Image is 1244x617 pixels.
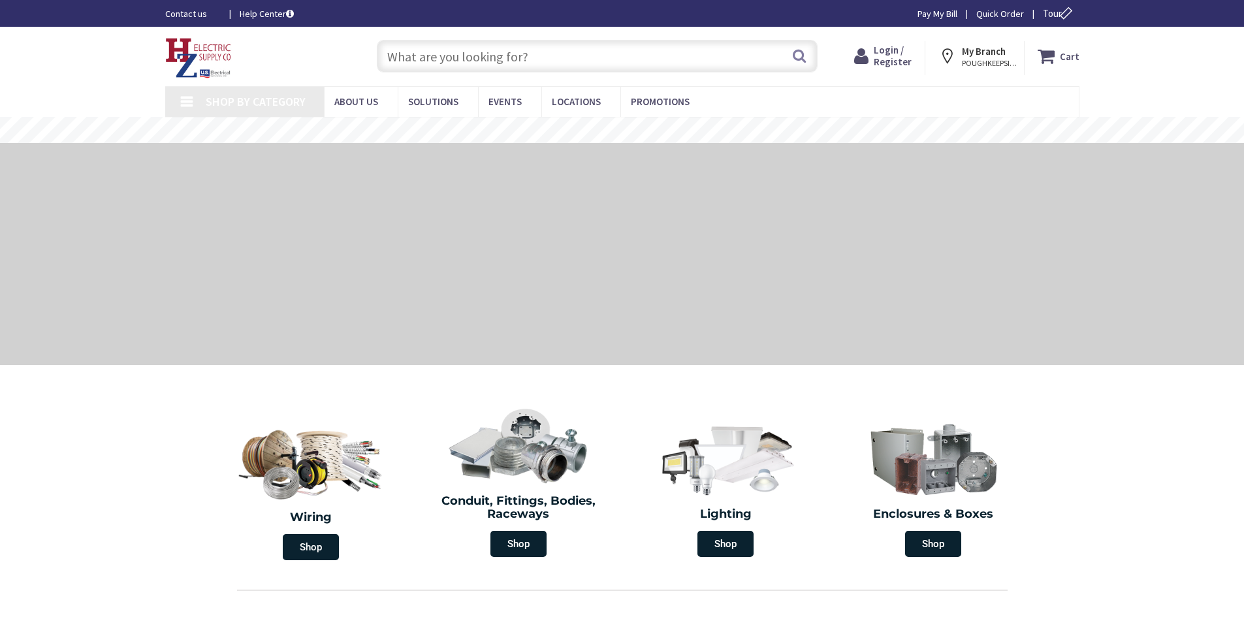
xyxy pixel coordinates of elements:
h2: Lighting [632,508,820,521]
a: Help Center [240,7,294,20]
span: POUGHKEEPSIE, [GEOGRAPHIC_DATA] [962,58,1017,69]
span: Shop [490,531,547,557]
span: Events [488,95,522,108]
span: Shop [905,531,961,557]
strong: My Branch [962,45,1006,57]
h2: Wiring [214,511,409,524]
span: Shop By Category [206,94,306,109]
strong: Cart [1060,44,1079,68]
h2: Enclosures & Boxes [839,508,1027,521]
span: Locations [552,95,601,108]
a: Lighting Shop [626,414,827,563]
a: Conduit, Fittings, Bodies, Raceways Shop [418,401,619,563]
div: My Branch POUGHKEEPSIE, [GEOGRAPHIC_DATA] [938,44,1012,68]
a: Wiring Shop [208,414,415,567]
a: Quick Order [976,7,1024,20]
span: Tour [1043,7,1076,20]
a: Enclosures & Boxes Shop [833,414,1034,563]
img: HZ Electric Supply [165,38,232,78]
span: Login / Register [874,44,912,68]
a: Contact us [165,7,219,20]
a: Pay My Bill [917,7,957,20]
span: Shop [697,531,754,557]
input: What are you looking for? [377,40,818,72]
span: Shop [283,534,339,560]
span: Solutions [408,95,458,108]
a: Login / Register [854,44,912,68]
h2: Conduit, Fittings, Bodies, Raceways [424,495,613,521]
span: Promotions [631,95,690,108]
a: Cart [1038,44,1079,68]
span: About Us [334,95,378,108]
